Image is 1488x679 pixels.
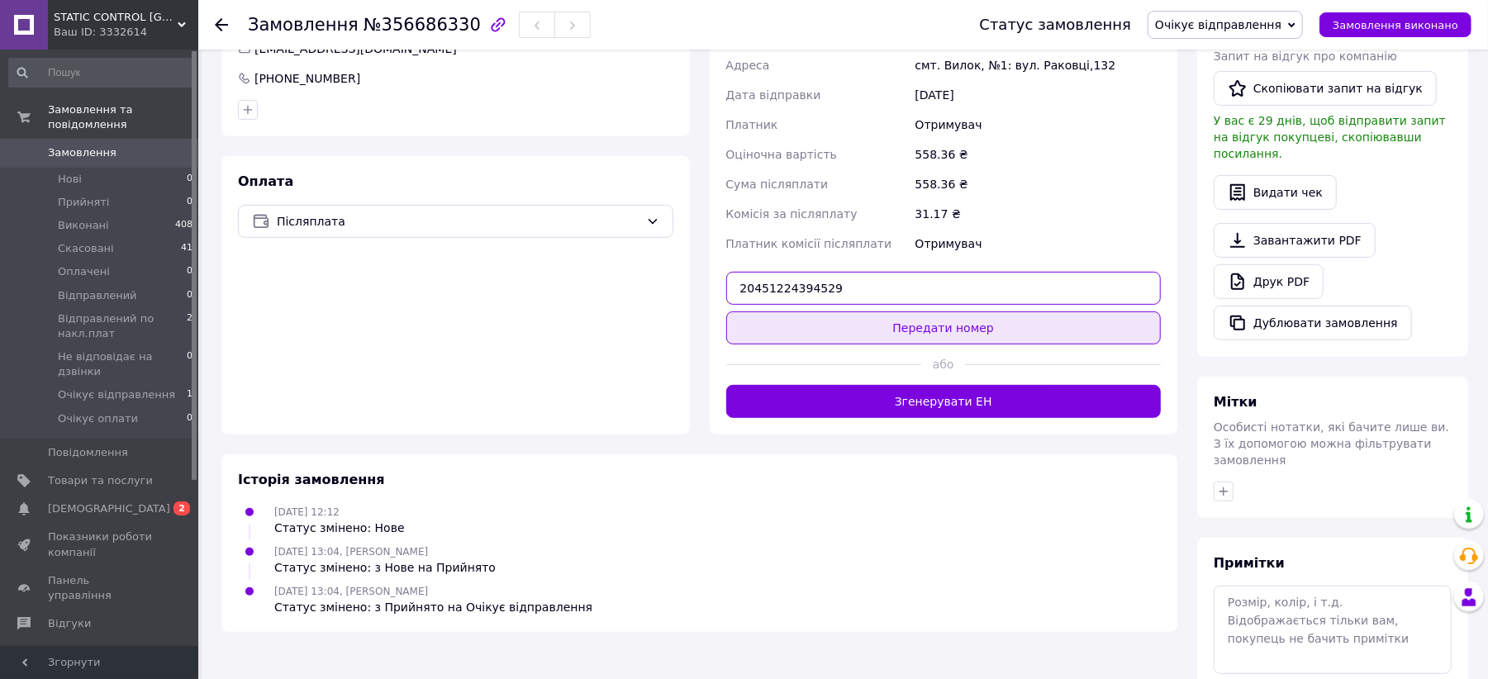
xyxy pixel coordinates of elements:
[274,599,592,615] div: Статус змінено: з Прийнято на Очікує відправлення
[187,387,193,402] span: 1
[274,559,496,576] div: Статус змінено: з Нове на Прийнято
[274,506,340,518] span: [DATE] 12:12
[187,264,193,279] span: 0
[58,349,187,379] span: Не відповідає на дзвінки
[1333,19,1458,31] span: Замовлення виконано
[1214,223,1376,258] a: Завантажити PDF
[1214,71,1437,106] button: Скопіювати запит на відгук
[254,42,457,55] span: [EMAIL_ADDRESS][DOMAIN_NAME]
[912,80,1164,110] div: [DATE]
[187,349,193,379] span: 0
[187,411,193,426] span: 0
[215,17,228,33] div: Повернутися назад
[48,473,153,488] span: Товари та послуги
[48,145,116,160] span: Замовлення
[726,59,770,72] span: Адреса
[58,218,109,233] span: Виконані
[48,501,170,516] span: [DEMOGRAPHIC_DATA]
[726,207,858,221] span: Комісія за післяплату
[726,148,837,161] span: Оціночна вартість
[58,311,187,341] span: Відправлений по накл.плат
[58,264,110,279] span: Оплачені
[187,311,193,341] span: 2
[726,178,829,191] span: Сума післяплати
[726,118,778,131] span: Платник
[58,387,175,402] span: Очікує відправлення
[1214,394,1257,410] span: Мітки
[912,110,1164,140] div: Отримувач
[54,10,178,25] span: STATIC CONTROL UKRAINE (МАККОН)
[248,15,359,35] span: Замовлення
[1214,264,1324,299] a: Друк PDF
[912,199,1164,229] div: 31.17 ₴
[253,70,362,87] div: [PHONE_NUMBER]
[1319,12,1471,37] button: Замовлення виконано
[364,15,481,35] span: №356686330
[48,616,91,631] span: Відгуки
[274,520,405,536] div: Статус змінено: Нове
[175,218,193,233] span: 408
[48,644,93,659] span: Покупці
[726,385,1162,418] button: Згенерувати ЕН
[274,546,428,558] span: [DATE] 13:04, [PERSON_NAME]
[58,411,138,426] span: Очікує оплати
[1214,175,1337,210] button: Видати чек
[912,169,1164,199] div: 558.36 ₴
[48,529,153,559] span: Показники роботи компанії
[238,472,385,487] span: Історія замовлення
[187,172,193,187] span: 0
[181,241,193,256] span: 41
[1214,114,1446,160] span: У вас є 29 днів, щоб відправити запит на відгук покупцеві, скопіювавши посилання.
[48,102,198,132] span: Замовлення та повідомлення
[912,229,1164,259] div: Отримувач
[238,173,293,189] span: Оплата
[1214,555,1285,571] span: Примітки
[980,17,1132,33] div: Статус замовлення
[58,241,114,256] span: Скасовані
[58,195,109,210] span: Прийняті
[54,25,198,40] div: Ваш ID: 3332614
[58,288,137,303] span: Відправлений
[1214,306,1412,340] button: Дублювати замовлення
[912,50,1164,80] div: смт. Вилок, №1: вул. Раковці,132
[8,58,194,88] input: Пошук
[1214,50,1397,63] span: Запит на відгук про компанію
[187,288,193,303] span: 0
[48,573,153,603] span: Панель управління
[726,237,892,250] span: Платник комісії післяплати
[912,140,1164,169] div: 558.36 ₴
[274,586,428,597] span: [DATE] 13:04, [PERSON_NAME]
[921,356,965,373] span: або
[726,88,821,102] span: Дата відправки
[277,212,639,230] span: Післяплата
[187,195,193,210] span: 0
[48,445,128,460] span: Повідомлення
[174,501,190,515] span: 2
[726,311,1162,344] button: Передати номер
[58,172,82,187] span: Нові
[726,272,1162,305] input: Номер експрес-накладної
[1155,18,1281,31] span: Очікує відправлення
[1214,420,1449,467] span: Особисті нотатки, які бачите лише ви. З їх допомогою можна фільтрувати замовлення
